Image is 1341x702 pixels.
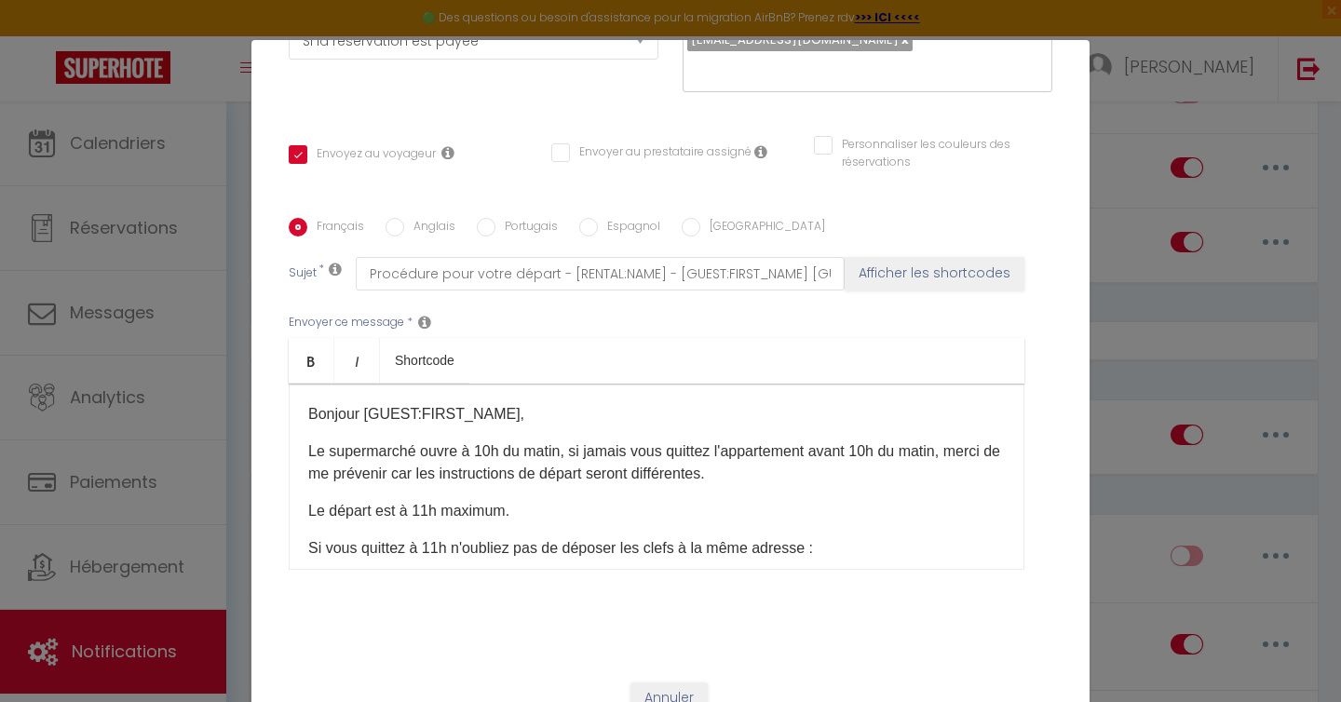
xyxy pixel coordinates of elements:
a: Shortcode [380,338,469,383]
label: Anglais [404,218,455,238]
label: Espagnol [598,218,660,238]
p: Le départ est à 11h maximum. [308,500,1005,522]
i: Envoyer au prestataire si il est assigné [754,144,767,159]
p: Si vous quittez à 11h n'oubliez pas de déposer les clefs à la même adresse : [308,537,1005,560]
a: Bold [289,338,334,383]
button: Afficher les shortcodes [845,257,1024,290]
p: Bonjour [GUEST:FIRST_NAME], [308,403,1005,425]
label: Français [307,218,364,238]
i: Envoyer au voyageur [441,145,454,160]
p: Le supermarché ouvre à 10h du matin, si jamais vous quittez l'appartement avant 10h du matin, mer... [308,440,1005,485]
label: [GEOGRAPHIC_DATA] [700,218,825,238]
i: Subject [329,262,342,277]
a: Italic [334,338,380,383]
i: Message [418,315,431,330]
label: Envoyer ce message [289,314,404,331]
label: Sujet [289,264,317,284]
label: Portugais [495,218,558,238]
